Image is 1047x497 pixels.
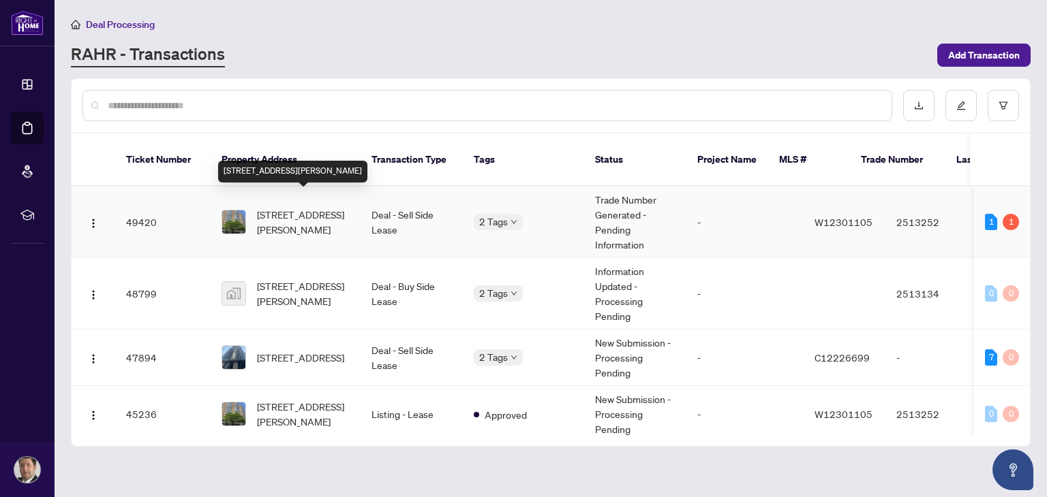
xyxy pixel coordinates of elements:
[584,330,686,386] td: New Submission - Processing Pending
[82,347,104,368] button: Logo
[985,349,997,366] div: 7
[885,330,981,386] td: -
[985,214,997,230] div: 1
[768,133,850,187] th: MLS #
[257,278,350,308] span: [STREET_ADDRESS][PERSON_NAME]
[88,289,99,300] img: Logo
[485,407,527,422] span: Approved
[115,258,211,330] td: 48799
[71,20,80,29] span: home
[584,187,686,258] td: Trade Number Generated - Pending Information
[115,133,211,187] th: Ticket Number
[945,90,977,121] button: edit
[361,386,463,443] td: Listing - Lease
[885,386,981,443] td: 2513252
[88,218,99,229] img: Logo
[1003,349,1019,366] div: 0
[956,101,966,110] span: edit
[361,330,463,386] td: Deal - Sell Side Lease
[479,214,508,229] span: 2 Tags
[988,90,1019,121] button: filter
[686,330,804,386] td: -
[222,402,245,426] img: thumbnail-img
[584,258,686,330] td: Information Updated - Processing Pending
[218,161,367,182] div: [STREET_ADDRESS][PERSON_NAME]
[115,187,211,258] td: 49420
[115,386,211,443] td: 45236
[850,133,945,187] th: Trade Number
[686,386,804,443] td: -
[885,258,981,330] td: 2513134
[361,187,463,258] td: Deal - Sell Side Lease
[511,219,517,225] span: down
[815,351,870,364] span: C12226699
[1003,285,1019,302] div: 0
[82,211,104,233] button: Logo
[82,403,104,425] button: Logo
[88,353,99,364] img: Logo
[361,258,463,330] td: Deal - Buy Side Lease
[584,386,686,443] td: New Submission - Processing Pending
[686,133,768,187] th: Project Name
[71,43,225,67] a: RAHR - Transactions
[686,187,804,258] td: -
[1003,214,1019,230] div: 1
[511,354,517,361] span: down
[86,18,155,31] span: Deal Processing
[88,410,99,421] img: Logo
[222,210,245,234] img: thumbnail-img
[511,290,517,297] span: down
[686,258,804,330] td: -
[985,406,997,422] div: 0
[903,90,935,121] button: download
[1003,406,1019,422] div: 0
[999,101,1008,110] span: filter
[257,350,344,365] span: [STREET_ADDRESS]
[914,101,924,110] span: download
[948,44,1020,66] span: Add Transaction
[361,133,463,187] th: Transaction Type
[211,133,361,187] th: Property Address
[992,449,1033,490] button: Open asap
[222,282,245,305] img: thumbnail-img
[479,349,508,365] span: 2 Tags
[82,283,104,304] button: Logo
[479,285,508,301] span: 2 Tags
[257,207,350,237] span: [STREET_ADDRESS][PERSON_NAME]
[257,399,350,429] span: [STREET_ADDRESS][PERSON_NAME]
[222,346,245,369] img: thumbnail-img
[815,408,872,420] span: W12301105
[584,133,686,187] th: Status
[14,457,40,483] img: Profile Icon
[463,133,584,187] th: Tags
[885,187,981,258] td: 2513252
[815,216,872,228] span: W12301105
[115,330,211,386] td: 47894
[985,285,997,302] div: 0
[11,10,44,35] img: logo
[937,44,1031,67] button: Add Transaction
